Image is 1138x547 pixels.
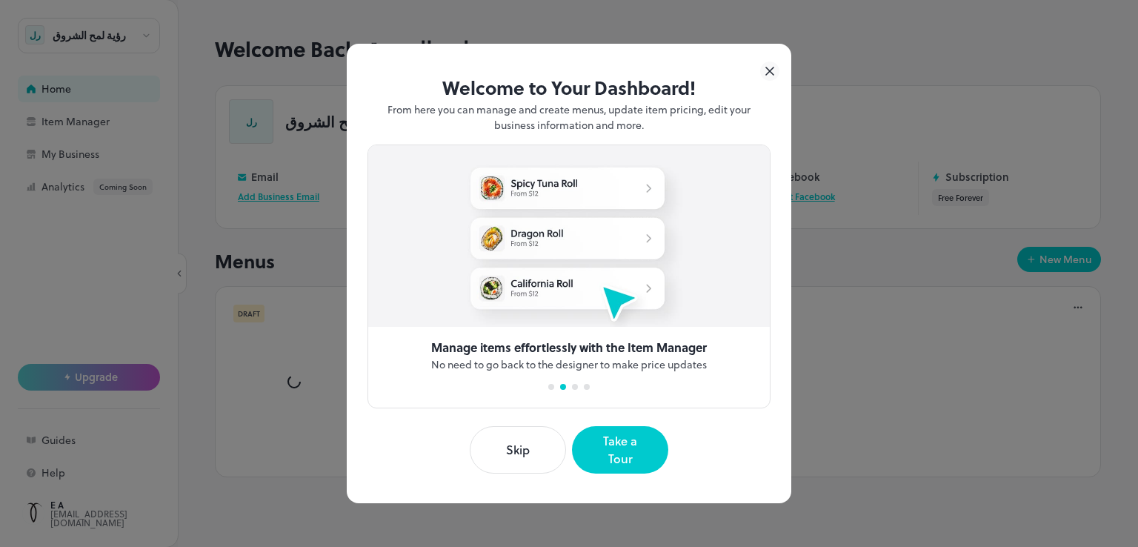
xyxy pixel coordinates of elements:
p: Manage items effortlessly with the Item Manager [431,339,707,357]
button: Skip [470,426,566,474]
p: No need to go back to the designer to make price updates [431,357,707,372]
button: Take a Tour [572,426,668,474]
img: intro-manage-item-7643aab3.jpg [368,145,770,327]
p: Welcome to Your Dashboard! [367,73,771,102]
p: From here you can manage and create menus, update item pricing, edit your business information an... [367,102,771,133]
